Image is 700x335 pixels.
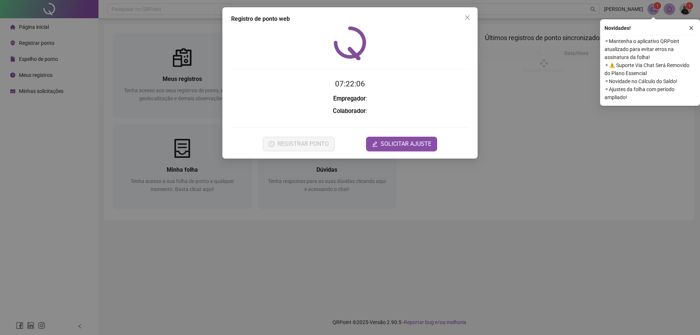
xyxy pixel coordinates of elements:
button: Close [462,12,473,23]
time: 07:22:06 [335,79,365,88]
span: SOLICITAR AJUSTE [381,140,431,148]
span: close [464,15,470,20]
h3: : [231,94,469,104]
span: ⚬ Novidade no Cálculo do Saldo! [604,77,696,85]
span: Novidades ! [604,24,631,32]
span: edit [372,141,378,147]
span: ⚬ ⚠️ Suporte Via Chat Será Removido do Plano Essencial [604,61,696,77]
span: close [689,26,694,31]
button: editSOLICITAR AJUSTE [366,137,437,151]
div: Registro de ponto web [231,15,469,23]
span: ⚬ Ajustes da folha com período ampliado! [604,85,696,101]
img: QRPoint [334,26,366,60]
strong: Empregador [333,95,366,102]
button: REGISTRAR PONTO [263,137,335,151]
strong: Colaborador [333,108,366,114]
h3: : [231,106,469,116]
span: ⚬ Mantenha o aplicativo QRPoint atualizado para evitar erros na assinatura da folha! [604,37,696,61]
